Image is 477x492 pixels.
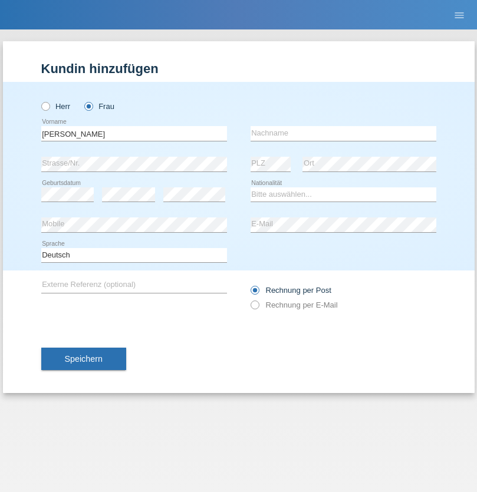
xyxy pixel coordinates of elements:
[41,61,436,76] h1: Kundin hinzufügen
[84,102,92,110] input: Frau
[41,102,71,111] label: Herr
[65,354,103,364] span: Speichern
[251,286,331,295] label: Rechnung per Post
[251,301,338,309] label: Rechnung per E-Mail
[448,11,471,18] a: menu
[84,102,114,111] label: Frau
[41,102,49,110] input: Herr
[453,9,465,21] i: menu
[251,286,258,301] input: Rechnung per Post
[41,348,126,370] button: Speichern
[251,301,258,315] input: Rechnung per E-Mail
